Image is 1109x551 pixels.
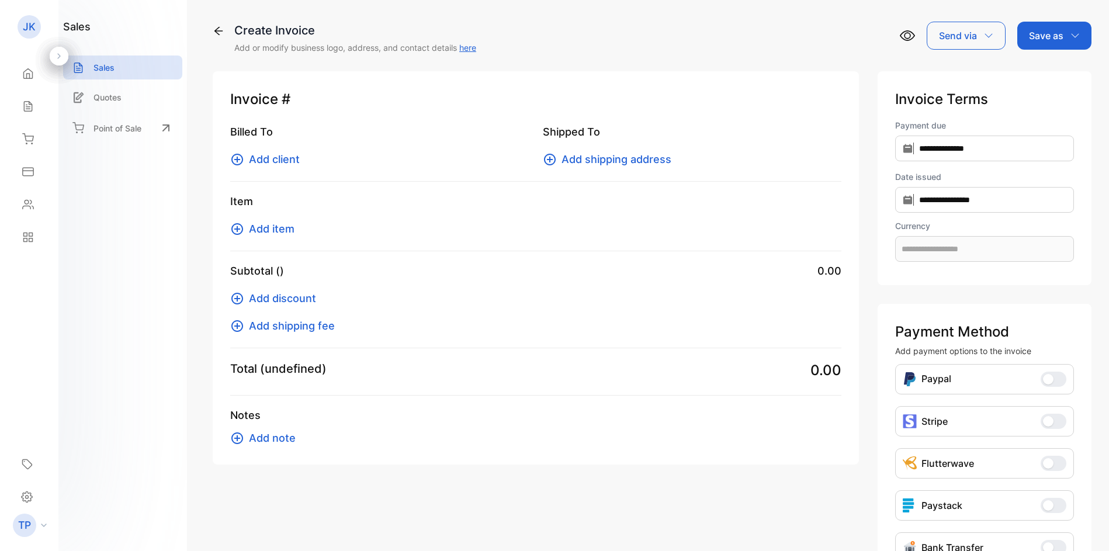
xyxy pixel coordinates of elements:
a: Sales [63,56,182,79]
p: Subtotal () [230,263,284,279]
span: Add shipping address [562,151,671,167]
p: Billed To [230,124,529,140]
span: Add note [249,430,296,446]
p: Add payment options to the invoice [895,345,1074,357]
a: Point of Sale [63,115,182,141]
p: Paystack [921,498,962,512]
button: Save as [1017,22,1091,50]
p: Payment Method [895,321,1074,342]
p: Paypal [921,372,951,387]
p: Stripe [921,414,948,428]
label: Date issued [895,171,1074,183]
img: Icon [903,372,917,387]
img: icon [903,498,917,512]
span: Add shipping fee [249,318,335,334]
img: icon [903,414,917,428]
span: 0.00 [810,360,841,381]
p: Total (undefined) [230,360,327,377]
span: Add item [249,221,294,237]
button: Add client [230,151,307,167]
button: Add item [230,221,301,237]
label: Payment due [895,119,1074,131]
button: Add shipping fee [230,318,342,334]
p: Point of Sale [93,122,141,134]
p: Notes [230,407,841,423]
a: here [459,43,476,53]
img: Icon [903,456,917,470]
div: Create Invoice [234,22,476,39]
button: Add shipping address [543,151,678,167]
button: Add discount [230,290,323,306]
button: Add note [230,430,303,446]
a: Quotes [63,85,182,109]
p: Save as [1029,29,1063,43]
p: Quotes [93,91,122,103]
p: Shipped To [543,124,841,140]
p: Item [230,193,841,209]
button: Send via [927,22,1006,50]
label: Currency [895,220,1074,232]
p: Invoice [230,89,841,110]
p: TP [18,518,31,533]
p: Invoice Terms [895,89,1074,110]
span: # [282,89,290,110]
p: Send via [939,29,977,43]
span: Add client [249,151,300,167]
h1: sales [63,19,91,34]
p: JK [23,19,36,34]
span: 0.00 [817,263,841,279]
span: Add discount [249,290,316,306]
p: Sales [93,61,115,74]
p: Flutterwave [921,456,974,470]
p: Add or modify business logo, address, and contact details [234,41,476,54]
